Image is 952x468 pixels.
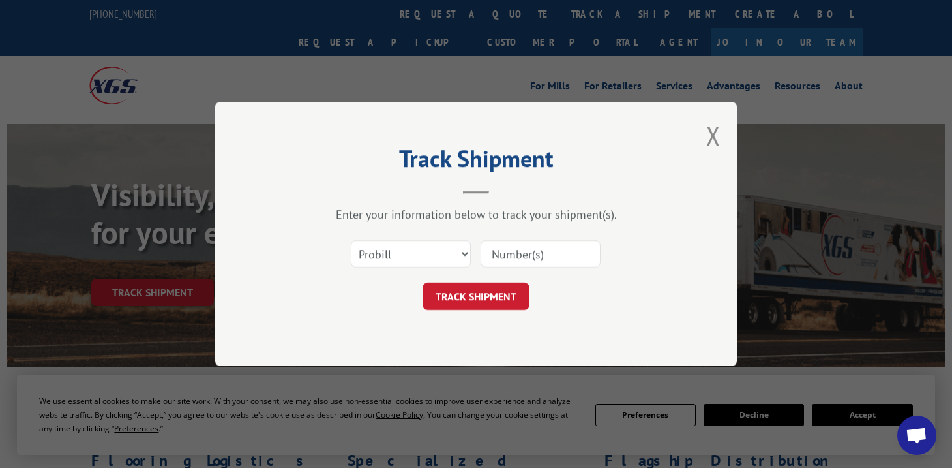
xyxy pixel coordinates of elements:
button: TRACK SHIPMENT [423,283,529,310]
input: Number(s) [481,240,601,268]
button: Close modal [706,118,721,153]
div: Enter your information below to track your shipment(s). [280,207,672,222]
h2: Track Shipment [280,149,672,174]
div: Open chat [897,416,936,455]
